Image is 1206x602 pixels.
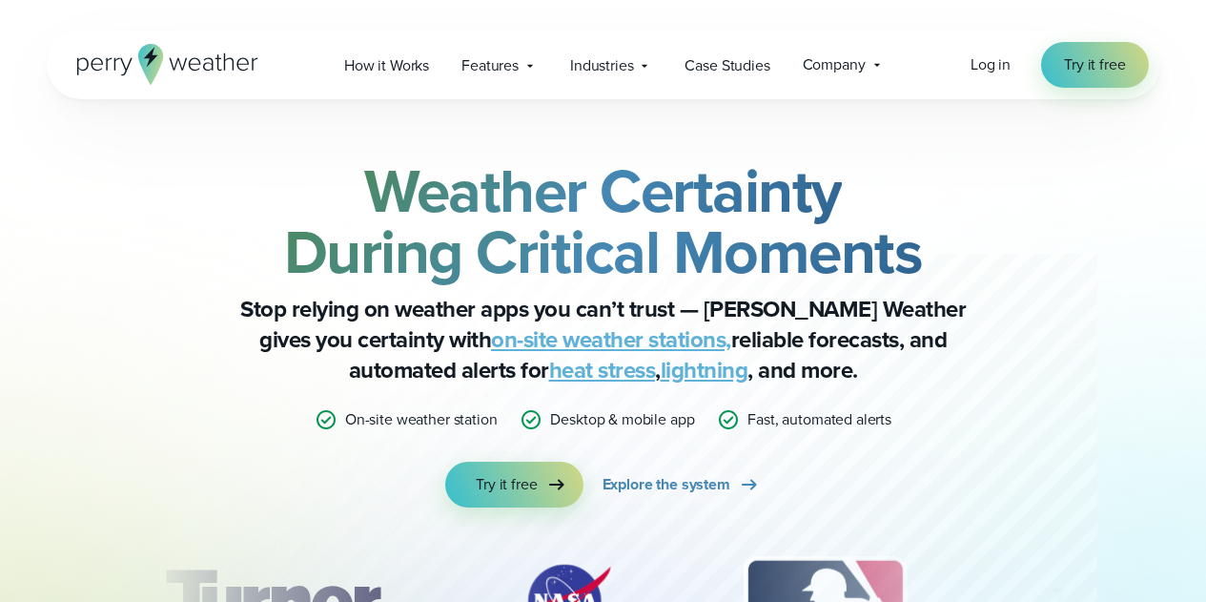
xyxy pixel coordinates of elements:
[491,322,731,357] a: on-site weather stations,
[603,473,730,496] span: Explore the system
[1064,53,1125,76] span: Try it free
[971,53,1011,76] a: Log in
[668,46,786,85] a: Case Studies
[344,54,429,77] span: How it Works
[550,408,694,431] p: Desktop & mobile app
[685,54,769,77] span: Case Studies
[284,146,923,297] strong: Weather Certainty During Critical Moments
[747,408,891,431] p: Fast, automated alerts
[603,462,761,508] a: Explore the system
[222,294,985,385] p: Stop relying on weather apps you can’t trust — [PERSON_NAME] Weather gives you certainty with rel...
[570,54,633,77] span: Industries
[445,462,583,508] a: Try it free
[661,353,748,387] a: lightning
[345,408,497,431] p: On-site weather station
[461,54,519,77] span: Features
[1041,42,1148,88] a: Try it free
[328,46,445,85] a: How it Works
[549,353,656,387] a: heat stress
[803,53,866,76] span: Company
[476,473,537,496] span: Try it free
[971,53,1011,75] span: Log in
